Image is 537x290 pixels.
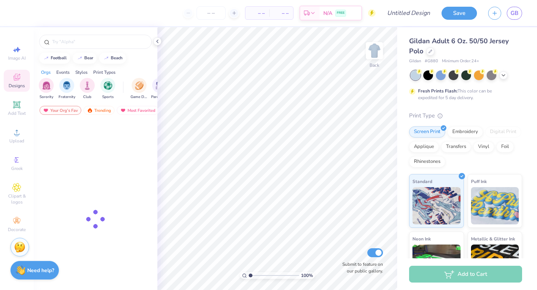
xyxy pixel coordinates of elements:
[87,108,93,113] img: trending.gif
[425,58,438,64] span: # G880
[151,94,168,100] span: Parent's Weekend
[99,53,126,64] button: beach
[323,9,332,17] span: N/A
[80,78,95,100] div: filter for Club
[338,261,383,274] label: Submit to feature on our public gallery.
[42,81,51,90] img: Sorority Image
[84,106,114,115] div: Trending
[412,177,432,185] span: Standard
[442,58,479,64] span: Minimum Order: 24 +
[409,141,439,152] div: Applique
[370,62,379,69] div: Back
[485,126,521,138] div: Digital Print
[4,193,30,205] span: Clipart & logos
[59,94,75,100] span: Fraternity
[412,245,461,282] img: Neon Ink
[409,126,445,138] div: Screen Print
[473,141,494,152] div: Vinyl
[135,81,144,90] img: Game Day Image
[39,78,54,100] button: filter button
[83,81,91,90] img: Club Image
[381,6,436,21] input: Untitled Design
[197,6,226,20] input: – –
[131,78,148,100] button: filter button
[441,141,471,152] div: Transfers
[250,9,265,17] span: – –
[9,83,25,89] span: Designs
[39,78,54,100] div: filter for Sorority
[131,78,148,100] div: filter for Game Day
[43,108,49,113] img: most_fav.gif
[73,53,97,64] button: bear
[337,10,345,16] span: FREE
[8,110,26,116] span: Add Text
[51,56,67,60] div: football
[100,78,115,100] div: filter for Sports
[11,166,23,171] span: Greek
[117,106,159,115] div: Most Favorited
[447,126,483,138] div: Embroidery
[471,235,515,243] span: Metallic & Glitter Ink
[409,58,421,64] span: Gildan
[100,78,115,100] button: filter button
[274,9,289,17] span: – –
[8,55,26,61] span: Image AI
[412,235,431,243] span: Neon Ink
[39,53,70,64] button: football
[471,245,519,282] img: Metallic & Glitter Ink
[131,94,148,100] span: Game Day
[409,37,509,56] span: Gildan Adult 6 Oz. 50/50 Jersey Polo
[102,94,114,100] span: Sports
[93,69,116,76] div: Print Types
[151,78,168,100] button: filter button
[103,56,109,60] img: trend_line.gif
[471,187,519,224] img: Puff Ink
[301,272,313,279] span: 100 %
[27,267,54,274] strong: Need help?
[63,81,71,90] img: Fraternity Image
[409,156,445,167] div: Rhinestones
[412,187,461,224] img: Standard
[75,69,88,76] div: Styles
[471,177,487,185] span: Puff Ink
[80,78,95,100] button: filter button
[151,78,168,100] div: filter for Parent's Weekend
[409,111,522,120] div: Print Type
[111,56,123,60] div: beach
[77,56,83,60] img: trend_line.gif
[40,94,53,100] span: Sorority
[507,7,522,20] a: GB
[41,69,51,76] div: Orgs
[418,88,458,94] strong: Fresh Prints Flash:
[59,78,75,100] button: filter button
[367,43,382,58] img: Back
[120,108,126,113] img: most_fav.gif
[83,94,91,100] span: Club
[59,78,75,100] div: filter for Fraternity
[496,141,514,152] div: Foil
[84,56,93,60] div: bear
[51,38,147,45] input: Try "Alpha"
[43,56,49,60] img: trend_line.gif
[8,227,26,233] span: Decorate
[9,138,24,144] span: Upload
[156,81,164,90] img: Parent's Weekend Image
[40,106,81,115] div: Your Org's Fav
[442,7,477,20] button: Save
[511,9,518,18] span: GB
[104,81,112,90] img: Sports Image
[418,88,510,101] div: This color can be expedited for 5 day delivery.
[56,69,70,76] div: Events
